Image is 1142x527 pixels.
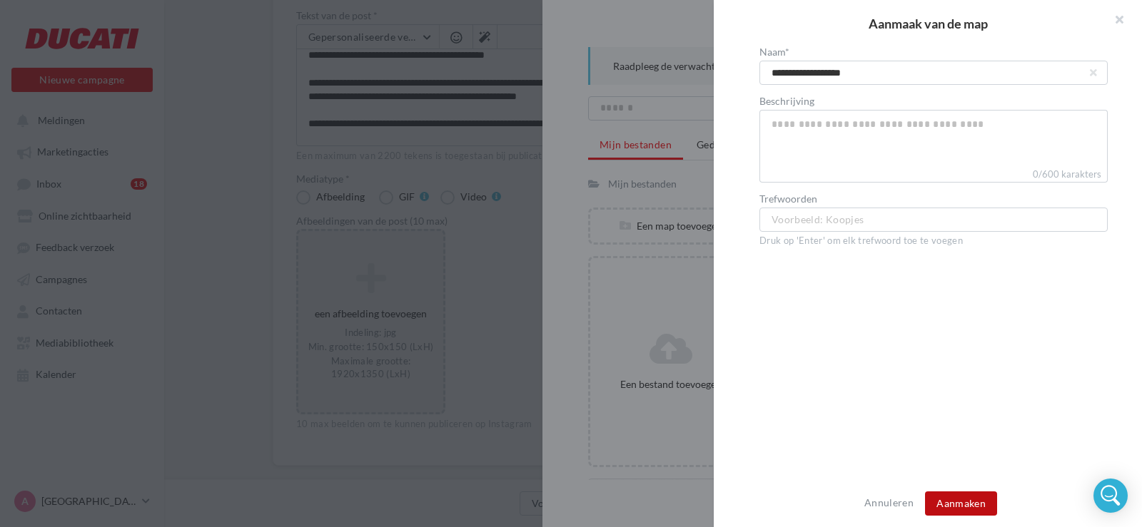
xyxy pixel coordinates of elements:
label: Beschrijving [759,96,1108,106]
button: Aanmaken [925,491,997,516]
div: Open Intercom Messenger [1093,479,1128,513]
label: Naam* [759,47,1108,57]
button: Annuleren [859,494,919,511]
label: 0/600 karakters [759,167,1108,183]
div: Druk op 'Enter' om elk trefwoord toe te voegen [759,235,1108,247]
span: Voorbeeld: Koopjes [772,212,864,227]
h2: Aanmaak van de map [737,17,1119,30]
label: Trefwoorden [759,194,1108,204]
